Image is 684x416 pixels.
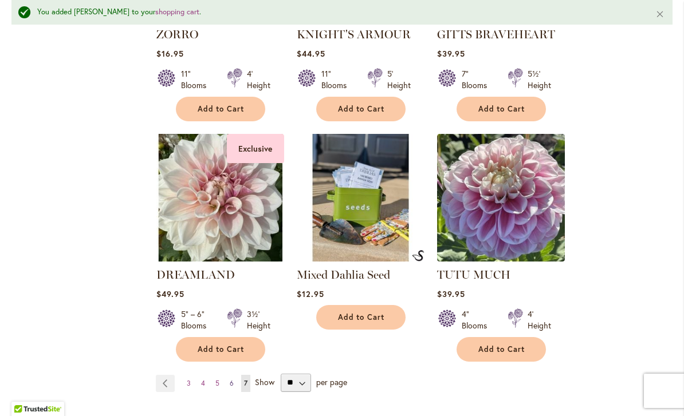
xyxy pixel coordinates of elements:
[156,253,284,264] a: DREAMLAND Exclusive
[230,379,234,387] span: 6
[156,268,235,282] a: DREAMLAND
[321,68,353,91] div: 11" Blooms
[156,48,184,59] span: $16.95
[387,68,411,91] div: 5' Height
[437,134,565,262] img: Tutu Much
[247,68,270,91] div: 4' Height
[187,379,191,387] span: 3
[457,97,546,121] button: Add to Cart
[201,379,205,387] span: 4
[156,27,198,41] a: ZORRO
[181,308,213,331] div: 5" – 6" Blooms
[297,253,424,264] a: Mixed Dahlia Seed Mixed Dahlia Seed
[437,288,465,299] span: $39.95
[184,375,194,392] a: 3
[437,48,465,59] span: $39.95
[155,7,199,17] a: shopping cart
[37,7,638,18] div: You added [PERSON_NAME] to your .
[181,68,213,91] div: 11" Blooms
[198,344,245,354] span: Add to Cart
[9,375,41,407] iframe: Launch Accessibility Center
[247,308,270,331] div: 3½' Height
[297,268,390,282] a: Mixed Dahlia Seed
[437,253,565,264] a: Tutu Much
[297,48,325,59] span: $44.95
[198,104,245,114] span: Add to Cart
[478,104,525,114] span: Add to Cart
[176,97,265,121] button: Add to Cart
[255,376,274,387] span: Show
[297,27,411,41] a: KNIGHT'S ARMOUR
[316,376,347,387] span: per page
[215,379,219,387] span: 5
[437,268,510,282] a: TUTU MUCH
[244,379,247,387] span: 7
[528,308,551,331] div: 4' Height
[316,97,406,121] button: Add to Cart
[213,375,222,392] a: 5
[478,344,525,354] span: Add to Cart
[297,134,424,262] img: Mixed Dahlia Seed
[528,68,551,91] div: 5½' Height
[227,375,237,392] a: 6
[176,337,265,362] button: Add to Cart
[338,104,385,114] span: Add to Cart
[462,308,494,331] div: 4" Blooms
[198,375,208,392] a: 4
[437,27,555,41] a: GITTS BRAVEHEART
[156,134,284,262] img: DREAMLAND
[457,337,546,362] button: Add to Cart
[316,305,406,330] button: Add to Cart
[227,134,284,163] div: Exclusive
[412,250,424,262] img: Mixed Dahlia Seed
[156,288,184,299] span: $49.95
[462,68,494,91] div: 7" Blooms
[338,312,385,322] span: Add to Cart
[297,288,324,299] span: $12.95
